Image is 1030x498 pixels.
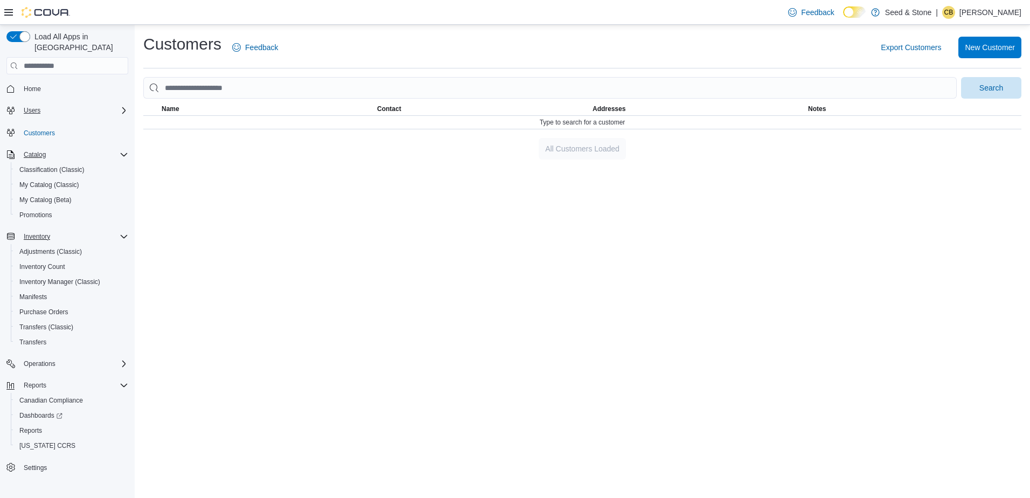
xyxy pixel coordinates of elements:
[19,148,128,161] span: Catalog
[15,394,87,407] a: Canadian Compliance
[961,77,1021,99] button: Search
[228,37,282,58] a: Feedback
[19,126,128,139] span: Customers
[11,320,133,335] button: Transfers (Classic)
[19,278,100,286] span: Inventory Manager (Classic)
[539,138,626,160] button: All Customers Loaded
[19,357,60,370] button: Operations
[19,127,59,140] a: Customers
[19,461,51,474] a: Settings
[885,6,931,19] p: Seed & Stone
[801,7,834,18] span: Feedback
[15,439,80,452] a: [US_STATE] CCRS
[944,6,954,19] span: CB
[19,357,128,370] span: Operations
[19,308,68,316] span: Purchase Orders
[15,245,86,258] a: Adjustments (Classic)
[19,293,47,301] span: Manifests
[19,104,128,117] span: Users
[15,163,128,176] span: Classification (Classic)
[11,192,133,207] button: My Catalog (Beta)
[19,148,50,161] button: Catalog
[11,207,133,223] button: Promotions
[593,105,625,113] span: Addresses
[19,396,83,405] span: Canadian Compliance
[808,105,826,113] span: Notes
[11,305,133,320] button: Purchase Orders
[2,124,133,140] button: Customers
[2,229,133,244] button: Inventory
[19,211,52,219] span: Promotions
[24,150,46,159] span: Catalog
[15,209,57,222] a: Promotions
[19,165,85,174] span: Classification (Classic)
[979,82,1003,93] span: Search
[19,379,51,392] button: Reports
[15,275,105,288] a: Inventory Manager (Classic)
[19,230,128,243] span: Inventory
[15,336,128,349] span: Transfers
[11,423,133,438] button: Reports
[15,321,128,334] span: Transfers (Classic)
[15,321,78,334] a: Transfers (Classic)
[19,461,128,474] span: Settings
[143,33,221,55] h1: Customers
[30,31,128,53] span: Load All Apps in [GEOGRAPHIC_DATA]
[15,306,73,319] a: Purchase Orders
[24,464,47,472] span: Settings
[19,441,75,450] span: [US_STATE] CCRS
[19,230,54,243] button: Inventory
[15,178,128,191] span: My Catalog (Classic)
[24,359,55,368] span: Operations
[19,426,42,435] span: Reports
[22,7,70,18] img: Cova
[15,394,128,407] span: Canadian Compliance
[15,178,83,191] a: My Catalog (Classic)
[942,6,955,19] div: Charandeep Bawa
[15,245,128,258] span: Adjustments (Classic)
[540,118,625,127] span: Type to search for a customer
[965,42,1015,53] span: New Customer
[11,289,133,305] button: Manifests
[15,439,128,452] span: Washington CCRS
[11,244,133,259] button: Adjustments (Classic)
[11,177,133,192] button: My Catalog (Classic)
[15,424,128,437] span: Reports
[15,306,128,319] span: Purchase Orders
[24,85,41,93] span: Home
[11,438,133,453] button: [US_STATE] CCRS
[19,411,62,420] span: Dashboards
[936,6,938,19] p: |
[19,82,128,95] span: Home
[545,143,620,154] span: All Customers Loaded
[15,260,69,273] a: Inventory Count
[15,193,76,206] a: My Catalog (Beta)
[15,336,51,349] a: Transfers
[2,460,133,475] button: Settings
[19,262,65,271] span: Inventory Count
[19,247,82,256] span: Adjustments (Classic)
[15,209,128,222] span: Promotions
[19,82,45,95] a: Home
[958,37,1021,58] button: New Customer
[162,105,179,113] span: Name
[2,147,133,162] button: Catalog
[19,181,79,189] span: My Catalog (Classic)
[15,409,128,422] span: Dashboards
[959,6,1021,19] p: [PERSON_NAME]
[19,196,72,204] span: My Catalog (Beta)
[15,193,128,206] span: My Catalog (Beta)
[843,6,866,18] input: Dark Mode
[15,290,51,303] a: Manifests
[11,335,133,350] button: Transfers
[15,409,67,422] a: Dashboards
[2,81,133,96] button: Home
[19,338,46,347] span: Transfers
[24,129,55,137] span: Customers
[11,162,133,177] button: Classification (Classic)
[784,2,838,23] a: Feedback
[876,37,945,58] button: Export Customers
[377,105,401,113] span: Contact
[24,381,46,390] span: Reports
